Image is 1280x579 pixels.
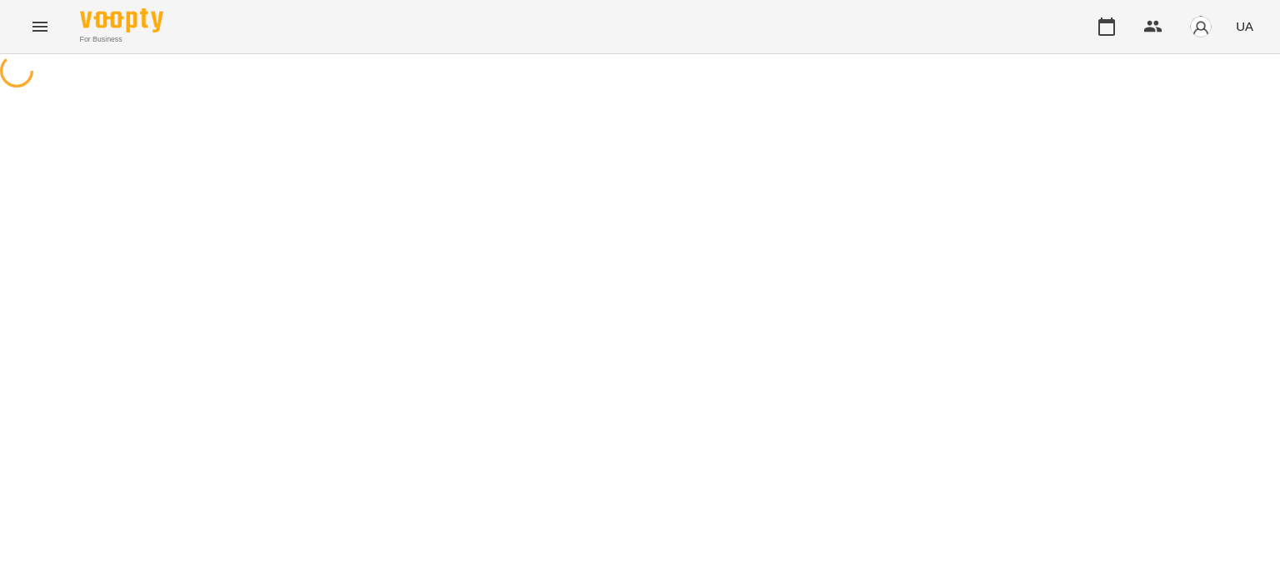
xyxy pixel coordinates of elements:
[80,34,163,45] span: For Business
[20,7,60,47] button: Menu
[1236,17,1253,35] span: UA
[1229,11,1260,42] button: UA
[1189,15,1212,38] img: avatar_s.png
[80,8,163,32] img: Voopty Logo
